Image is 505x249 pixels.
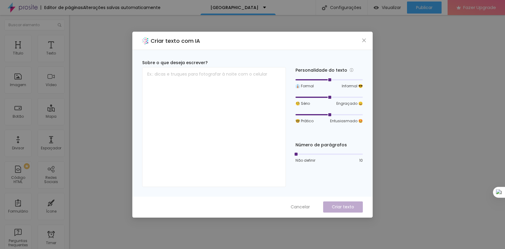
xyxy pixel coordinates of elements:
[46,209,57,213] div: Ícone
[323,201,363,213] button: Criar texto
[359,158,363,163] span: 10
[407,2,442,14] button: Publicar
[46,83,57,87] div: Vídeo
[463,5,496,10] span: Fazer Upgrade
[295,142,363,148] div: Número de parágrafos
[295,101,310,106] span: 🧐 Sério
[8,209,28,213] div: Formulário
[142,60,286,66] div: Sobre o que deseja escrever?
[295,67,363,74] div: Personalidade do texto
[210,5,259,10] p: [GEOGRAPHIC_DATA]
[13,51,23,55] div: Título
[295,118,314,124] span: 🤓 Prático
[291,204,310,210] span: Cancelar
[361,37,367,43] button: Close
[83,5,161,10] div: Alterações salvas automaticamente
[322,5,327,10] img: Icone
[69,15,505,249] iframe: Editor
[46,51,56,55] div: Texto
[41,146,61,150] div: Espaçador
[41,5,83,10] div: Editor de páginas
[6,176,30,184] div: Código HTML
[374,5,379,10] img: view-1.svg
[342,83,363,89] span: Informal 😎
[12,146,24,150] div: Divisor
[336,101,363,106] span: Engraçado 😄
[295,83,314,89] span: 👔 Formal
[330,118,363,124] span: Entusiasmado 🤩
[13,114,24,119] div: Botão
[6,239,30,247] div: Perguntas frequentes
[362,38,366,43] span: close
[368,2,407,14] button: Visualizar
[58,23,61,27] img: Icone
[46,241,56,245] div: Timer
[416,5,433,10] span: Publicar
[5,20,65,30] input: Buscar elemento
[382,5,401,10] span: Visualizar
[285,201,316,213] button: Cancelar
[295,158,315,163] span: Não definir
[10,83,26,87] div: Imagem
[151,37,200,45] h2: Criar texto com IA
[39,176,63,184] div: Redes Sociais
[46,114,57,119] div: Mapa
